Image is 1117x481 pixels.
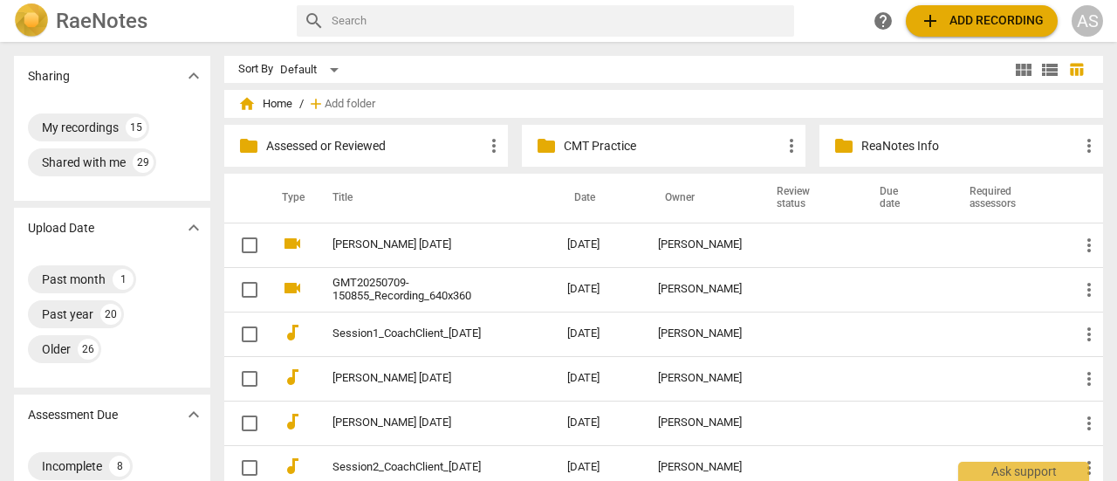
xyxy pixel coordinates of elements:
td: [DATE] [553,223,644,267]
div: [PERSON_NAME] [658,461,742,474]
div: Default [280,56,345,84]
button: Show more [181,63,207,89]
div: 1 [113,269,134,290]
div: 8 [109,456,130,477]
span: add [307,95,325,113]
div: Older [42,340,71,358]
img: Logo [14,3,49,38]
div: 26 [78,339,99,360]
input: Search [332,7,787,35]
h2: RaeNotes [56,9,147,33]
a: GMT20250709-150855_Recording_640x360 [332,277,504,303]
div: [PERSON_NAME] [658,327,742,340]
span: expand_more [183,65,204,86]
span: more_vert [781,135,802,156]
button: Show more [181,402,207,428]
span: audiotrack [282,367,303,388]
th: Due date [859,174,949,223]
p: Upload Date [28,219,94,237]
div: Ask support [958,462,1089,481]
span: more_vert [1079,457,1100,478]
a: Session1_CoachClient_[DATE] [332,327,504,340]
div: Past month [42,271,106,288]
a: [PERSON_NAME] [DATE] [332,416,504,429]
th: Title [312,174,553,223]
span: more_vert [1079,135,1100,156]
div: Shared with me [42,154,126,171]
span: view_module [1013,59,1034,80]
p: Assessment Due [28,406,118,424]
button: Show more [181,215,207,241]
button: AS [1072,5,1103,37]
span: home [238,95,256,113]
span: expand_more [183,404,204,425]
span: Home [238,95,292,113]
div: My recordings [42,119,119,136]
span: more_vert [1079,324,1100,345]
span: more_vert [1079,368,1100,389]
p: ReaNotes Info [861,137,1079,155]
span: more_vert [1079,413,1100,434]
td: [DATE] [553,267,644,312]
span: audiotrack [282,322,303,343]
span: more_vert [483,135,504,156]
div: Sort By [238,63,273,76]
th: Review status [756,174,859,223]
td: [DATE] [553,312,644,356]
p: Assessed or Reviewed [266,137,483,155]
div: Past year [42,306,93,323]
span: add [920,10,941,31]
div: 20 [100,304,121,325]
div: 15 [126,117,147,138]
span: audiotrack [282,411,303,432]
a: [PERSON_NAME] [DATE] [332,372,504,385]
span: audiotrack [282,456,303,477]
div: [PERSON_NAME] [658,372,742,385]
span: / [299,98,304,111]
div: [PERSON_NAME] [658,416,742,429]
span: Add recording [920,10,1044,31]
div: [PERSON_NAME] [658,238,742,251]
p: Sharing [28,67,70,86]
a: [PERSON_NAME] [DATE] [332,238,504,251]
th: Type [268,174,312,223]
a: LogoRaeNotes [14,3,283,38]
div: Incomplete [42,457,102,475]
span: videocam [282,233,303,254]
span: table_chart [1068,61,1085,78]
button: Table view [1063,57,1089,83]
button: Tile view [1011,57,1037,83]
span: Add folder [325,98,375,111]
button: Upload [906,5,1058,37]
span: videocam [282,278,303,299]
p: CMT Practice [564,137,781,155]
div: [PERSON_NAME] [658,283,742,296]
a: Help [867,5,899,37]
span: view_list [1039,59,1060,80]
button: List view [1037,57,1063,83]
th: Owner [644,174,756,223]
span: folder [238,135,259,156]
span: search [304,10,325,31]
div: 29 [133,152,154,173]
span: more_vert [1079,235,1100,256]
span: folder [536,135,557,156]
a: Session2_CoachClient_[DATE] [332,461,504,474]
span: folder [833,135,854,156]
span: expand_more [183,217,204,238]
th: Required assessors [949,174,1065,223]
td: [DATE] [553,356,644,401]
td: [DATE] [553,401,644,445]
span: help [873,10,894,31]
th: Date [553,174,644,223]
span: more_vert [1079,279,1100,300]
